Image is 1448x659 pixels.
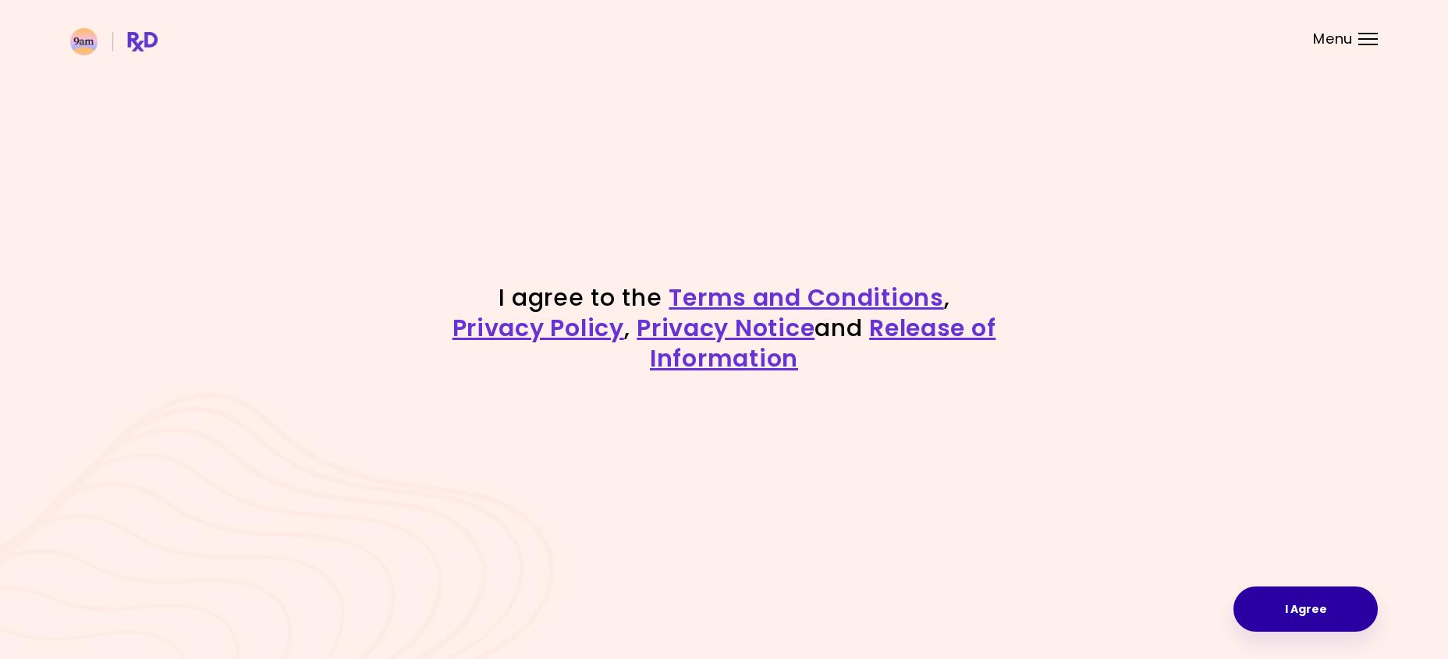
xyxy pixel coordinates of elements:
[1233,586,1378,632] button: I Agree
[451,282,997,374] h1: I agree to the , , and
[1313,32,1353,46] span: Menu
[637,311,814,345] a: Privacy Notice
[70,28,158,55] img: RxDiet
[650,311,995,375] a: Release of Information
[452,311,624,345] a: Privacy Policy
[669,281,943,314] a: Terms and Conditions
